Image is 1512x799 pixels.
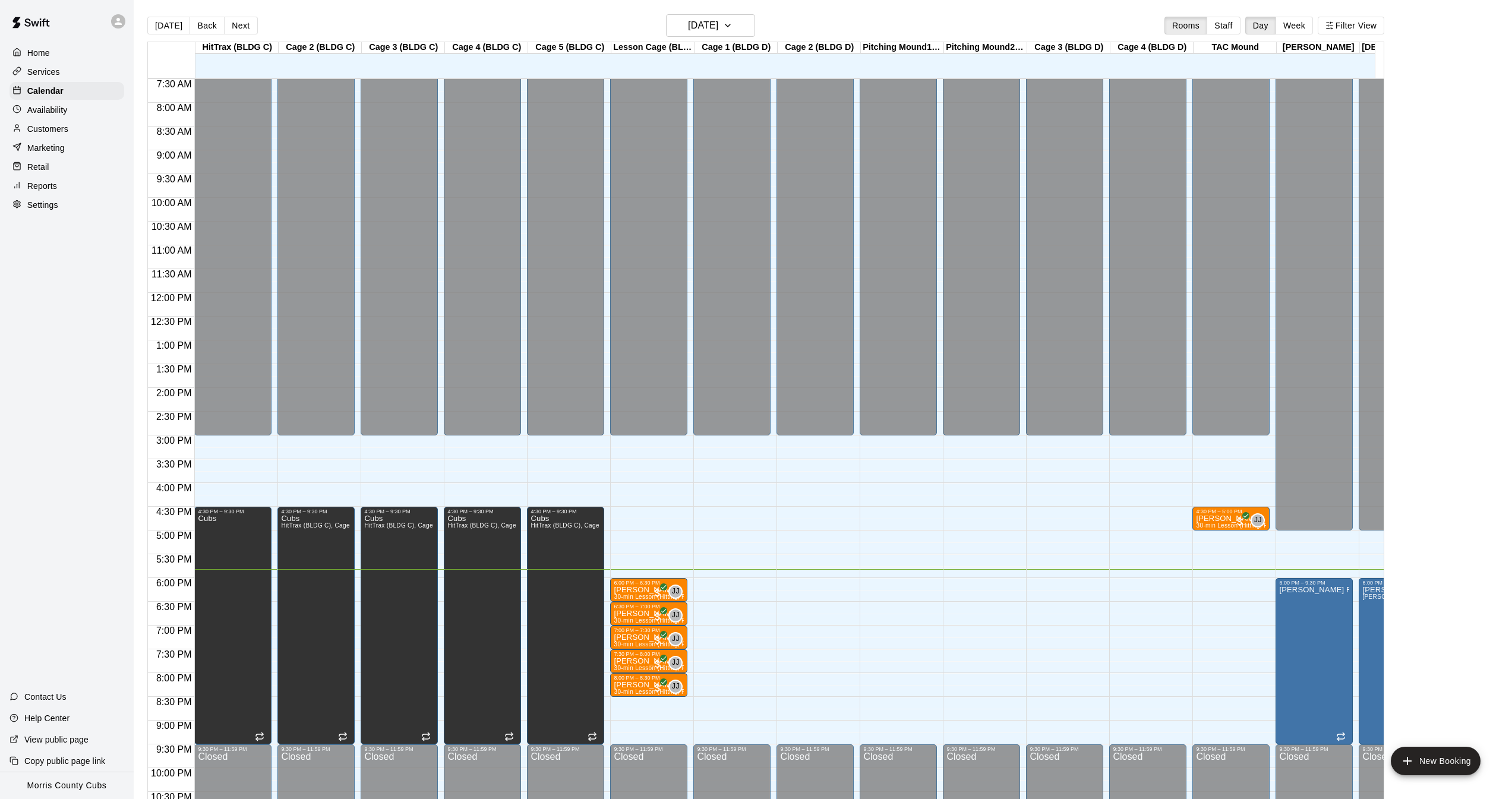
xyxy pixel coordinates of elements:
span: JJ Jensen [673,585,683,599]
div: 9:30 PM – 11:59 PM [447,746,517,752]
p: Help Center [24,712,70,724]
span: Recurring event [1336,732,1346,741]
div: 9:30 PM – 11:59 PM [1113,746,1183,752]
div: 4:30 PM – 9:30 PM [198,509,268,514]
div: 9:30 PM – 11:59 PM [364,746,434,752]
a: Retail [10,158,124,176]
div: Cage 2 (BLDG C) [279,42,362,53]
div: [PERSON_NAME] [1277,42,1360,53]
div: 6:00 PM – 9:30 PM: Arbolino Field Booking [1359,578,1436,744]
div: 4:30 PM – 9:30 PM: Cubs [361,507,438,744]
span: 2:30 PM [153,412,195,422]
span: HitTrax (BLDG C), Cage 2 (BLDG C), Cage 3 (BLDG C), Cage 4 (BLDG C), Cage 5 (BLDG C) [364,522,628,529]
div: Cage 2 (BLDG D) [778,42,861,53]
span: 4:30 PM [153,507,195,517]
p: Availability [27,104,68,116]
span: JJ [672,633,680,645]
span: Recurring event [255,732,264,741]
span: All customers have paid [652,682,664,694]
span: [PERSON_NAME], [DEMOGRAPHIC_DATA] [1362,593,1488,600]
span: JJ [672,586,680,598]
button: Week [1276,17,1313,34]
span: 30-min Lesson (Hitting, Pitching or fielding) [614,665,736,671]
p: Calendar [27,85,64,97]
div: 9:30 PM – 11:59 PM [697,746,767,752]
span: All customers have paid [1234,516,1246,528]
a: Reports [10,177,124,195]
div: 7:30 PM – 8:00 PM [614,651,684,657]
span: JJ [1254,514,1262,526]
p: View public page [24,734,89,746]
div: Pitching Mound1 (BLDG D) [861,42,944,53]
span: 9:30 PM [153,744,195,754]
a: Marketing [10,139,124,157]
div: TAC Mound [1194,42,1277,53]
p: Morris County Cubs [27,779,107,792]
div: Cage 1 (BLDG D) [695,42,778,53]
div: 6:00 PM – 6:30 PM [614,580,684,586]
span: JJ Jensen [673,656,683,670]
span: 30-min Lesson (Hitting, Pitching or fielding) [614,593,736,600]
p: Settings [27,199,58,211]
div: 9:30 PM – 11:59 PM [614,746,684,752]
div: 4:30 PM – 9:30 PM [364,509,434,514]
p: Customers [27,123,68,135]
button: Filter View [1318,17,1384,34]
div: 6:30 PM – 7:00 PM [614,604,684,609]
span: All customers have paid [652,587,664,599]
span: 30-min Lesson (Hitting, Pitching or fielding) [614,617,736,624]
div: Cage 3 (BLDG D) [1027,42,1110,53]
span: 12:00 PM [148,293,194,303]
div: Cage 3 (BLDG C) [362,42,445,53]
span: HitTrax (BLDG C), Cage 2 (BLDG C), Cage 3 (BLDG C), Cage 4 (BLDG C), Cage 5 (BLDG C) [447,522,711,529]
div: 9:30 PM – 11:59 PM [198,746,268,752]
button: Next [224,17,257,34]
span: Recurring event [504,732,514,741]
span: 8:30 AM [154,127,195,137]
span: All customers have paid [652,658,664,670]
span: JJ Jensen [673,680,683,694]
p: Contact Us [24,691,67,703]
div: 8:00 PM – 8:30 PM: 30-min Lesson (Hitting, Pitching or fielding) [610,673,687,697]
span: 5:30 PM [153,554,195,564]
div: JJ Jensen [668,608,683,623]
div: 4:30 PM – 5:00 PM: 30-min Lesson (Hitting, Pitching or fielding) [1192,507,1270,530]
div: Cage 4 (BLDG D) [1110,42,1194,53]
div: JJ Jensen [668,585,683,599]
div: 4:30 PM – 9:30 PM: Cubs [444,507,521,744]
span: JJ [672,681,680,693]
p: Retail [27,161,49,173]
div: HitTrax (BLDG C) [195,42,279,53]
span: JJ Jensen [673,632,683,646]
span: Recurring event [421,732,431,741]
span: 7:30 PM [153,649,195,659]
span: 30-min Lesson (Hitting, Pitching or fielding) [614,641,736,648]
span: 30-min Lesson (Hitting, Pitching or fielding) [1196,522,1318,529]
div: 4:30 PM – 9:30 PM [447,509,517,514]
p: Services [27,66,60,78]
div: JJ Jensen [668,656,683,670]
div: Availability [10,101,124,119]
div: 9:30 PM – 11:59 PM [531,746,601,752]
span: 10:00 PM [148,768,194,778]
span: 9:30 AM [154,174,195,184]
div: 6:00 PM – 9:30 PM [1362,580,1432,586]
span: 11:30 AM [149,269,195,279]
a: Home [10,44,124,62]
button: Back [190,17,225,34]
div: 4:30 PM – 9:30 PM [531,509,601,514]
span: 5:00 PM [153,530,195,541]
button: Day [1245,17,1276,34]
div: 6:00 PM – 9:30 PM [1279,580,1349,586]
p: Reports [27,180,57,192]
div: 4:30 PM – 9:30 PM: Cubs [277,507,355,744]
div: 7:00 PM – 7:30 PM [614,627,684,633]
span: 7:00 PM [153,626,195,636]
span: 9:00 AM [154,150,195,160]
span: 3:00 PM [153,435,195,446]
div: Calendar [10,82,124,100]
a: Services [10,63,124,81]
span: 4:00 PM [153,483,195,493]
